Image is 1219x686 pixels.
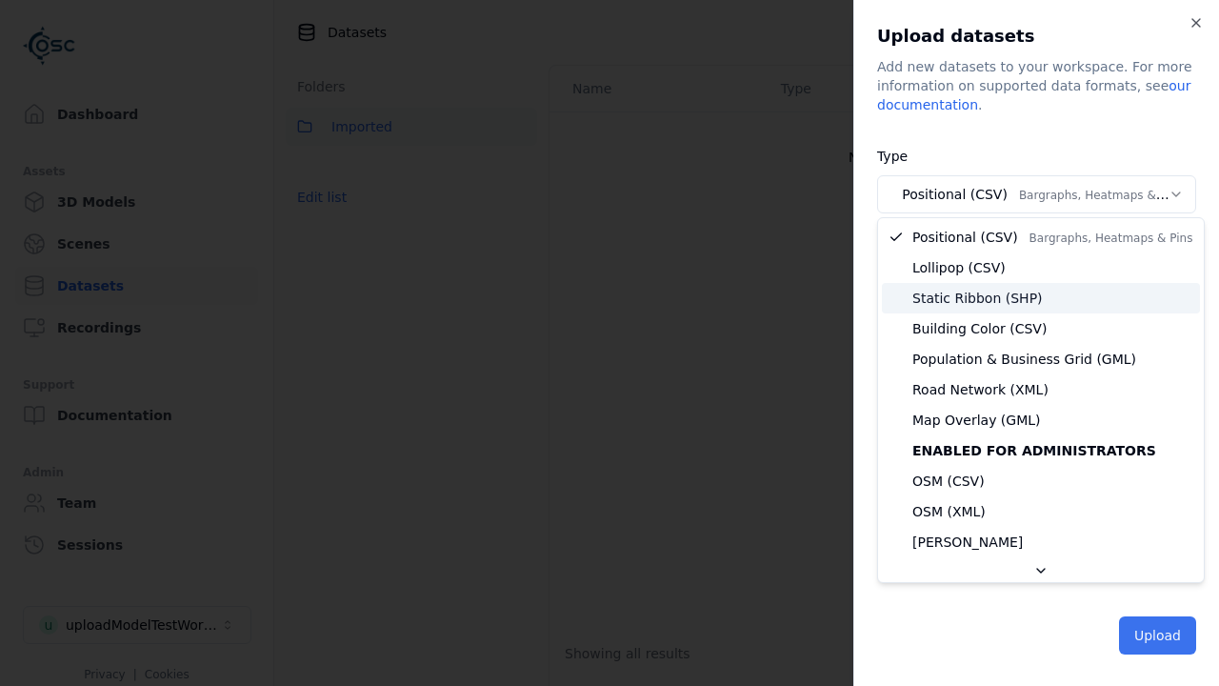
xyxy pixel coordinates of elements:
[912,380,1049,399] span: Road Network (XML)
[912,228,1192,247] span: Positional (CSV)
[912,289,1043,308] span: Static Ribbon (SHP)
[882,435,1200,466] div: Enabled for administrators
[912,472,985,491] span: OSM (CSV)
[912,502,986,521] span: OSM (XML)
[912,319,1047,338] span: Building Color (CSV)
[912,411,1041,430] span: Map Overlay (GML)
[912,350,1136,369] span: Population & Business Grid (GML)
[912,533,1023,552] span: [PERSON_NAME]
[1029,232,1193,245] span: Bargraphs, Heatmaps & Pins
[912,258,1006,277] span: Lollipop (CSV)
